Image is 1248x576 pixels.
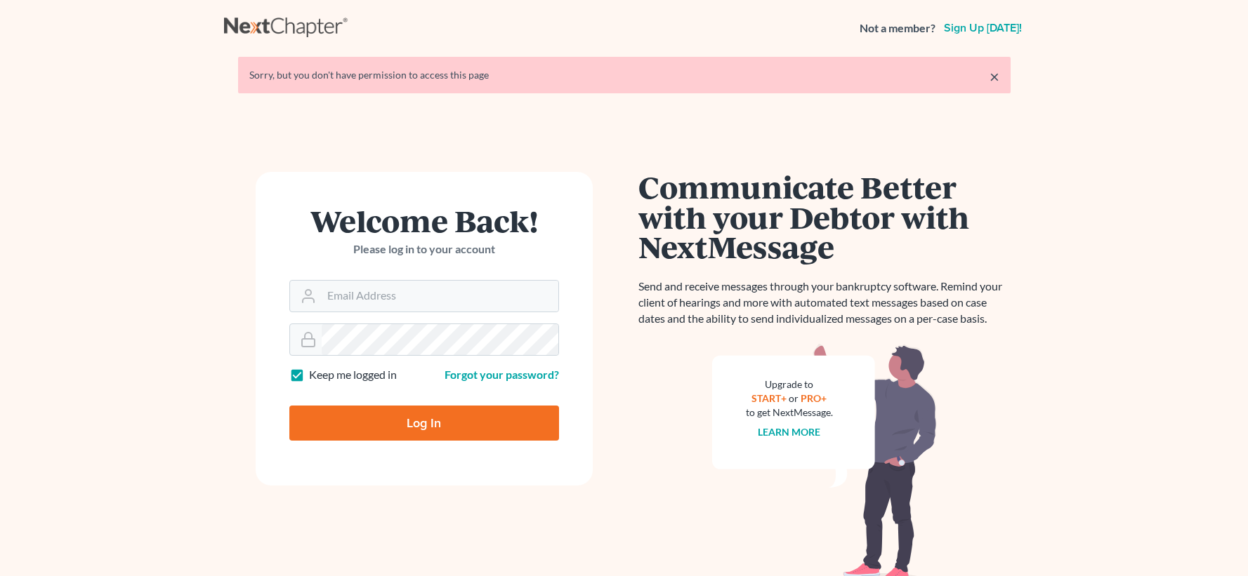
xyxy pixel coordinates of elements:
div: to get NextMessage. [746,406,833,420]
p: Please log in to your account [289,241,559,257]
strong: Not a member? [860,20,935,36]
a: Sign up [DATE]! [941,22,1025,34]
h1: Welcome Back! [289,206,559,236]
div: Sorry, but you don't have permission to access this page [249,68,999,82]
div: Upgrade to [746,377,833,391]
a: PRO+ [801,392,827,404]
input: Email Address [322,281,558,312]
input: Log In [289,406,559,441]
a: Forgot your password? [445,368,559,381]
span: or [789,392,799,404]
a: Learn more [758,426,820,438]
h1: Communicate Better with your Debtor with NextMessage [638,172,1011,262]
p: Send and receive messages through your bankruptcy software. Remind your client of hearings and mo... [638,279,1011,327]
a: START+ [751,392,787,404]
label: Keep me logged in [309,367,397,383]
a: × [990,68,999,85]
